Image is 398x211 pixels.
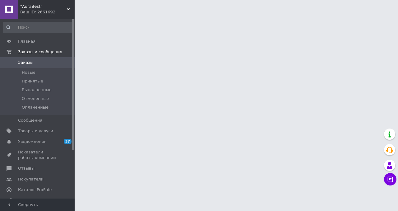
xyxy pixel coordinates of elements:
input: Поиск [3,22,73,33]
span: Показатели работы компании [18,149,58,161]
span: Товары и услуги [18,128,53,134]
span: "AuraBest" [20,4,67,9]
span: 37 [64,139,72,144]
button: Чат с покупателем [384,173,396,185]
span: Сообщения [18,118,42,123]
span: Отмененные [22,96,49,101]
span: Оплаченные [22,105,49,110]
span: Уведомления [18,139,46,144]
span: Отзывы [18,166,35,171]
span: Каталог ProSale [18,187,52,193]
span: Покупатели [18,176,44,182]
span: Новые [22,70,35,75]
span: Главная [18,39,35,44]
span: Принятые [22,78,43,84]
span: Заказы [18,60,33,65]
div: Ваш ID: 2661692 [20,9,75,15]
span: Аналитика [18,198,41,203]
span: Выполненные [22,87,52,93]
span: Заказы и сообщения [18,49,62,55]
